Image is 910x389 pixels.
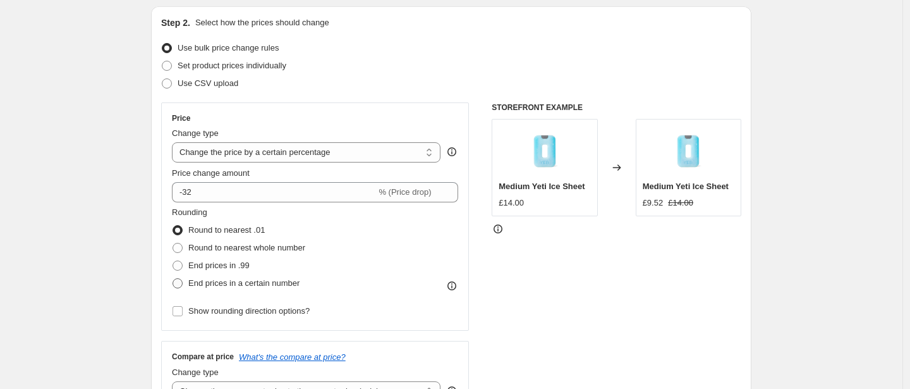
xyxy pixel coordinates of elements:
[172,352,234,362] h3: Compare at price
[172,168,250,178] span: Price change amount
[519,126,570,176] img: YETI_Thin_Ice_M_Front_1181_abef93b7-f548-4c6f-9eae-fbedd3b95fe9_80x.webp
[188,278,300,288] span: End prices in a certain number
[188,225,265,235] span: Round to nearest .01
[188,306,310,316] span: Show rounding direction options?
[643,182,729,191] span: Medium Yeti Ice Sheet
[195,16,329,29] p: Select how the prices should change
[161,16,190,29] h2: Step 2.
[643,197,664,209] div: £9.52
[239,352,346,362] button: What's the compare at price?
[172,367,219,377] span: Change type
[172,113,190,123] h3: Price
[172,128,219,138] span: Change type
[499,182,585,191] span: Medium Yeti Ice Sheet
[178,43,279,52] span: Use bulk price change rules
[172,182,376,202] input: -15
[668,197,693,209] strike: £14.00
[188,243,305,252] span: Round to nearest whole number
[499,197,524,209] div: £14.00
[663,126,713,176] img: YETI_Thin_Ice_M_Front_1181_abef93b7-f548-4c6f-9eae-fbedd3b95fe9_80x.webp
[188,261,250,270] span: End prices in .99
[178,61,286,70] span: Set product prices individually
[492,102,741,113] h6: STOREFRONT EXAMPLE
[178,78,238,88] span: Use CSV upload
[379,187,431,197] span: % (Price drop)
[446,145,458,158] div: help
[172,207,207,217] span: Rounding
